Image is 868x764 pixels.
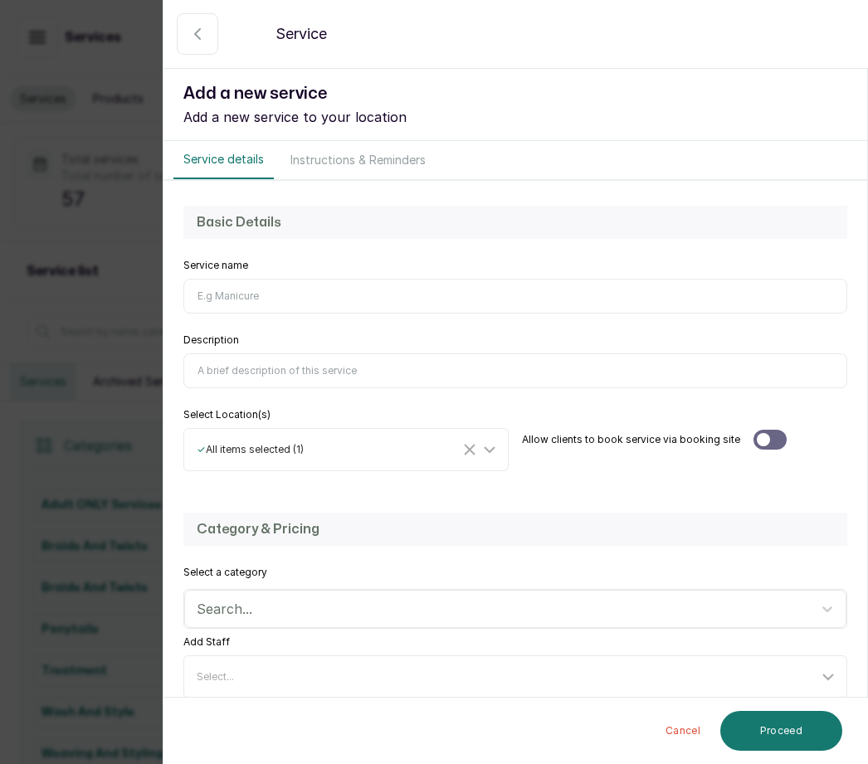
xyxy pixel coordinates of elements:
[183,408,271,421] label: Select Location(s)
[276,22,327,46] p: Service
[197,443,206,455] span: ✓
[183,279,847,314] input: E.g Manicure
[280,141,436,179] button: Instructions & Reminders
[183,333,239,347] label: Description
[460,440,480,460] button: Clear Selected
[652,711,714,751] button: Cancel
[197,443,460,456] div: All items selected ( 1 )
[197,212,834,232] h2: Basic Details
[183,107,847,127] p: Add a new service to your location
[197,670,234,683] span: Select...
[183,635,230,649] label: Add Staff
[183,259,248,272] label: Service name
[183,566,267,579] label: Select a category
[183,353,847,388] input: A brief description of this service
[173,141,274,179] button: Service details
[197,519,834,539] h2: Category & Pricing
[522,433,740,446] label: Allow clients to book service via booking site
[720,711,842,751] button: Proceed
[183,80,847,107] h1: Add a new service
